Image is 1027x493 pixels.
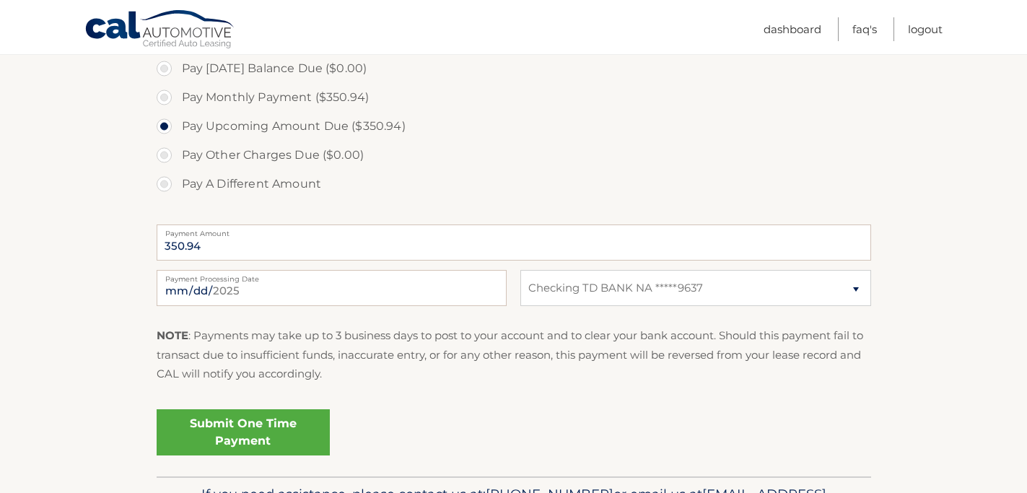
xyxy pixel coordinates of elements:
label: Pay Upcoming Amount Due ($350.94) [157,112,871,141]
label: Pay Other Charges Due ($0.00) [157,141,871,170]
a: Submit One Time Payment [157,409,330,455]
input: Payment Date [157,270,507,306]
p: : Payments may take up to 3 business days to post to your account and to clear your bank account.... [157,326,871,383]
label: Payment Processing Date [157,270,507,282]
label: Payment Amount [157,224,871,236]
a: Dashboard [764,17,821,41]
a: FAQ's [852,17,877,41]
label: Pay Monthly Payment ($350.94) [157,83,871,112]
label: Pay [DATE] Balance Due ($0.00) [157,54,871,83]
a: Cal Automotive [84,9,236,51]
a: Logout [908,17,943,41]
label: Pay A Different Amount [157,170,871,198]
input: Payment Amount [157,224,871,261]
strong: NOTE [157,328,188,342]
